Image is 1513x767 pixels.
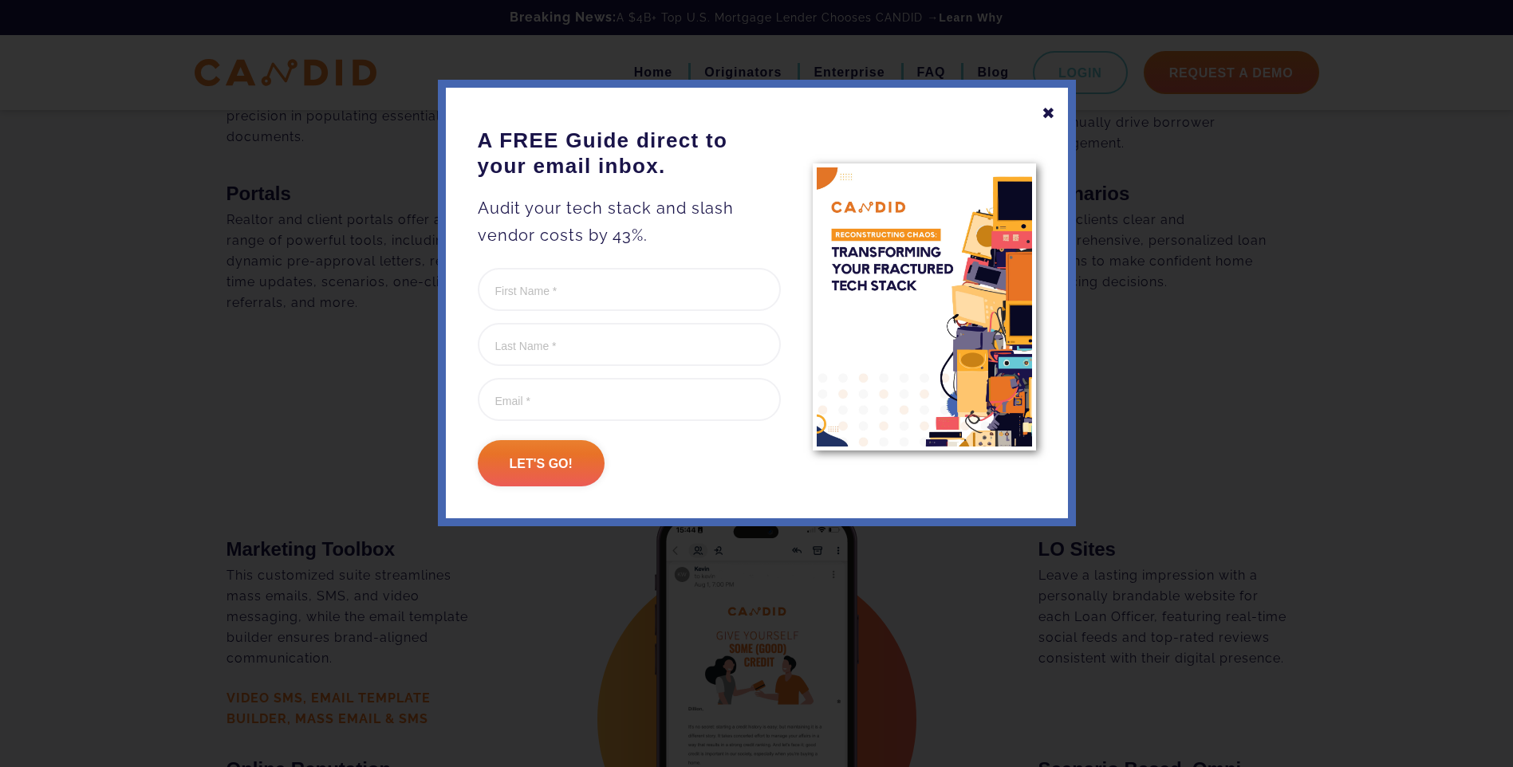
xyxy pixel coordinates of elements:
input: Email * [478,378,781,421]
h3: A FREE Guide direct to your email inbox. [478,128,781,179]
div: ✖ [1042,100,1056,127]
img: A FREE Guide direct to your email inbox. [813,163,1036,450]
input: Let's go! [478,440,605,486]
input: Last Name * [478,323,781,366]
p: Audit your tech stack and slash vendor costs by 43%. [478,195,781,249]
input: First Name * [478,268,781,311]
